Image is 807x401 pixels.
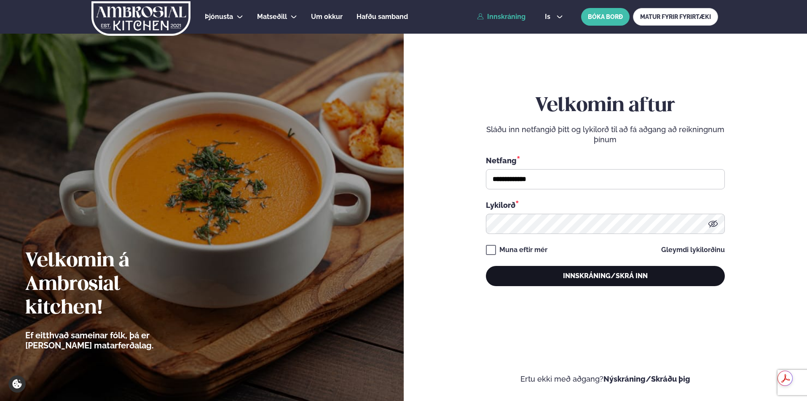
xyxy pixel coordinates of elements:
[357,13,408,21] span: Hafðu samband
[486,199,725,210] div: Lykilorð
[257,12,287,22] a: Matseðill
[581,8,630,26] button: BÓKA BORÐ
[486,266,725,286] button: Innskráning/Skrá inn
[311,13,343,21] span: Um okkur
[91,1,191,36] img: logo
[429,374,782,384] p: Ertu ekki með aðgang?
[486,125,725,145] p: Sláðu inn netfangið þitt og lykilorð til að fá aðgang að reikningnum þínum
[603,374,690,383] a: Nýskráning/Skráðu þig
[545,13,553,20] span: is
[357,12,408,22] a: Hafðu samband
[633,8,718,26] a: MATUR FYRIR FYRIRTÆKI
[205,12,233,22] a: Þjónusta
[477,13,525,21] a: Innskráning
[257,13,287,21] span: Matseðill
[661,247,725,253] a: Gleymdi lykilorðinu
[486,155,725,166] div: Netfang
[8,375,26,393] a: Cookie settings
[486,94,725,118] h2: Velkomin aftur
[25,330,200,351] p: Ef eitthvað sameinar fólk, þá er [PERSON_NAME] matarferðalag.
[205,13,233,21] span: Þjónusta
[538,13,570,20] button: is
[25,250,200,320] h2: Velkomin á Ambrosial kitchen!
[311,12,343,22] a: Um okkur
